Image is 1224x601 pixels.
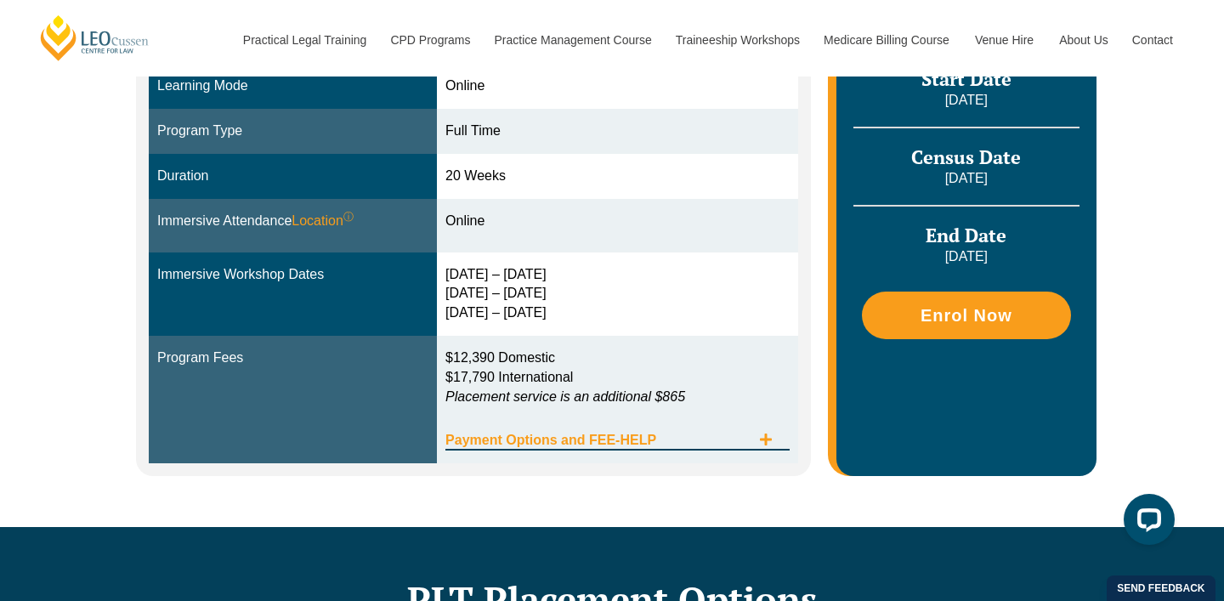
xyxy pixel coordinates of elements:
iframe: LiveChat chat widget [1110,487,1181,558]
div: Program Type [157,122,428,141]
span: Location [292,212,354,231]
a: CPD Programs [377,3,481,77]
em: Placement service is an additional $865 [445,389,685,404]
p: [DATE] [853,169,1079,188]
a: Enrol Now [862,292,1071,339]
div: Immersive Attendance [157,212,428,231]
div: Full Time [445,122,790,141]
a: Venue Hire [962,3,1046,77]
a: Medicare Billing Course [811,3,962,77]
span: Start Date [921,66,1011,91]
a: About Us [1046,3,1119,77]
span: Census Date [911,145,1021,169]
span: Payment Options and FEE-HELP [445,434,751,447]
span: $17,790 International [445,370,573,384]
div: Online [445,212,790,231]
sup: ⓘ [343,211,354,223]
div: Duration [157,167,428,186]
div: 20 Weeks [445,167,790,186]
a: Traineeship Workshops [663,3,811,77]
a: Practical Legal Training [230,3,378,77]
div: Learning Mode [157,77,428,96]
div: Online [445,77,790,96]
a: [PERSON_NAME] Centre for Law [38,14,151,62]
p: [DATE] [853,91,1079,110]
span: $12,390 Domestic [445,350,555,365]
div: [DATE] – [DATE] [DATE] – [DATE] [DATE] – [DATE] [445,265,790,324]
div: Immersive Workshop Dates [157,265,428,285]
div: Program Fees [157,349,428,368]
a: Practice Management Course [482,3,663,77]
p: [DATE] [853,247,1079,266]
a: Contact [1119,3,1186,77]
span: End Date [926,223,1006,247]
span: Enrol Now [921,307,1012,324]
